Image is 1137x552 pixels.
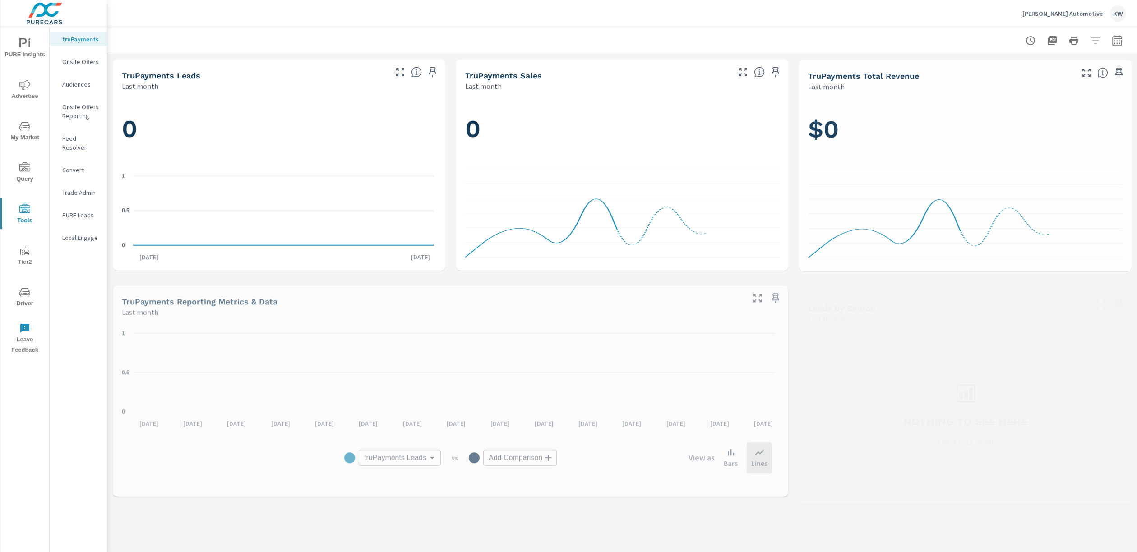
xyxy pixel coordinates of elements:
[572,419,604,428] p: [DATE]
[3,38,46,60] span: PURE Insights
[465,81,502,92] p: Last month
[465,114,780,144] h1: 0
[616,419,647,428] p: [DATE]
[50,231,107,244] div: Local Engage
[3,121,46,143] span: My Market
[122,173,125,179] text: 1
[393,65,407,79] button: Make Fullscreen
[440,419,472,428] p: [DATE]
[1112,298,1126,312] span: Save this to your personalized report
[1022,9,1103,18] p: [PERSON_NAME] Automotive
[265,419,296,428] p: [DATE]
[62,80,100,89] p: Audiences
[62,35,100,44] p: truPayments
[122,330,125,336] text: 1
[411,67,422,78] span: The number of truPayments leads.
[122,307,158,317] p: Last month
[704,419,735,428] p: [DATE]
[3,162,46,184] span: Query
[50,55,107,69] div: Onsite Offers
[0,27,49,359] div: nav menu
[484,419,516,428] p: [DATE]
[3,287,46,309] span: Driver
[660,419,692,428] p: [DATE]
[221,419,252,428] p: [DATE]
[62,166,100,175] p: Convert
[425,65,440,79] span: Save this to your personalized report
[50,186,107,199] div: Trade Admin
[808,81,845,92] p: Last month
[50,208,107,222] div: PURE Leads
[62,134,100,152] p: Feed Resolver
[122,369,129,376] text: 0.5
[62,233,100,242] p: Local Engage
[724,458,738,469] p: Bars
[1079,65,1094,80] button: Make Fullscreen
[50,32,107,46] div: truPayments
[405,253,436,262] p: [DATE]
[62,188,100,197] p: Trade Admin
[122,71,200,80] h5: truPayments Leads
[528,419,560,428] p: [DATE]
[3,204,46,226] span: Tools
[3,323,46,355] span: Leave Feedback
[938,437,993,447] p: Check back soon!
[359,450,441,466] div: truPayments Leads
[808,71,919,81] h5: truPayments Total Revenue
[465,71,542,80] h5: truPayments Sales
[122,242,125,248] text: 0
[122,297,277,306] h5: truPayments Reporting Metrics & Data
[1094,298,1108,312] button: Make Fullscreen
[903,414,1028,429] h3: Nothing to see here
[50,163,107,177] div: Convert
[483,450,557,466] div: Add Comparison
[689,453,715,462] h6: View as
[122,81,158,92] p: Last month
[352,419,384,428] p: [DATE]
[62,57,100,66] p: Onsite Offers
[62,211,100,220] p: PURE Leads
[768,291,783,305] span: Save this to your personalized report
[748,419,779,428] p: [DATE]
[50,100,107,123] div: Onsite Offers Reporting
[808,313,845,324] p: Last month
[808,115,1123,145] h1: $0
[808,304,875,313] h5: Leads By Source
[122,207,129,214] text: 0.5
[3,79,46,101] span: Advertise
[133,253,165,262] p: [DATE]
[50,78,107,91] div: Audiences
[397,419,428,428] p: [DATE]
[50,132,107,154] div: Feed Resolver
[1097,67,1108,78] span: Total revenue from sales matched to a truPayments lead. [Source: This data is sourced from the de...
[364,453,426,462] span: truPayments Leads
[62,102,100,120] p: Onsite Offers Reporting
[122,409,125,415] text: 0
[1043,32,1061,50] button: "Export Report to PDF"
[736,65,750,79] button: Make Fullscreen
[441,454,469,462] p: vs
[1065,32,1083,50] button: Print Report
[3,245,46,267] span: Tier2
[1110,5,1126,22] div: KW
[750,291,765,305] button: Make Fullscreen
[133,419,165,428] p: [DATE]
[177,419,208,428] p: [DATE]
[754,67,765,78] span: Number of sales matched to a truPayments lead. [Source: This data is sourced from the dealer's DM...
[768,65,783,79] span: Save this to your personalized report
[1108,32,1126,50] button: Select Date Range
[1112,65,1126,80] span: Save this to your personalized report
[751,458,767,469] p: Lines
[309,419,340,428] p: [DATE]
[489,453,542,462] span: Add Comparison
[122,114,436,144] h1: 0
